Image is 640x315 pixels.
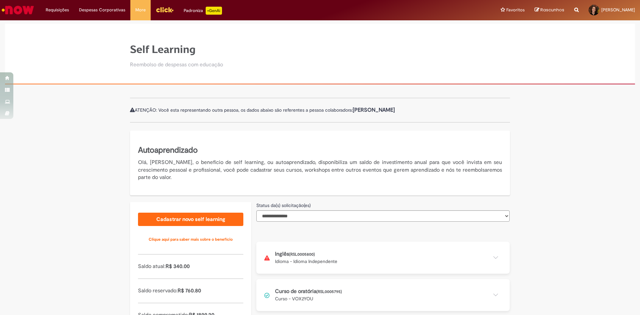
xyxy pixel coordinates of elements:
[1,3,35,17] img: ServiceNow
[206,7,222,15] p: +GenAi
[601,7,635,13] span: [PERSON_NAME]
[184,7,222,15] div: Padroniza
[130,44,223,55] h1: Self Learning
[166,263,190,270] span: R$ 340.00
[138,145,502,156] h5: Autoaprendizado
[506,7,525,13] span: Favoritos
[46,7,69,13] span: Requisições
[138,159,502,182] p: Olá, [PERSON_NAME], o benefício de self learning, ou autoaprendizado, disponibiliza um saldo de i...
[138,287,243,295] p: Saldo reservado:
[540,7,564,13] span: Rascunhos
[178,287,201,294] span: R$ 760.80
[138,263,243,270] p: Saldo atual:
[138,213,243,226] a: Cadastrar novo self learning
[353,107,395,113] b: [PERSON_NAME]
[156,5,174,15] img: click_logo_yellow_360x200.png
[138,233,243,246] a: Clique aqui para saber mais sobre o benefício
[535,7,564,13] a: Rascunhos
[256,202,311,209] label: Status da(s) solicitação(es)
[130,98,510,123] div: ATENÇÃO: Você esta representando outra pessoa, os dados abaixo são referentes a pessoa colaboradora:
[135,7,146,13] span: More
[130,62,223,68] h2: Reembolso de despesas com educação
[79,7,125,13] span: Despesas Corporativas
